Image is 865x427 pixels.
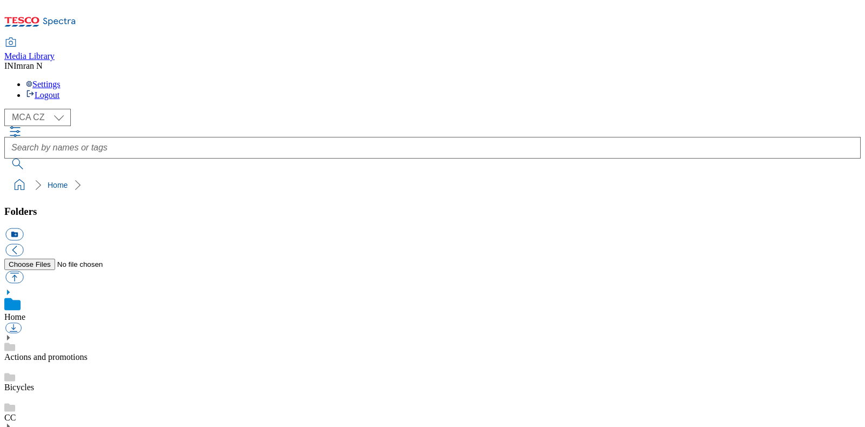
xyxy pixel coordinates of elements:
[11,176,28,194] a: home
[26,80,61,89] a: Settings
[4,51,55,61] span: Media Library
[48,181,68,189] a: Home
[4,61,14,70] span: IN
[4,413,16,422] a: CC
[4,137,861,159] input: Search by names or tags
[14,61,43,70] span: Imran N
[4,206,861,218] h3: Folders
[26,90,59,100] a: Logout
[4,38,55,61] a: Media Library
[4,312,25,321] a: Home
[4,175,861,195] nav: breadcrumb
[4,383,34,392] a: Bicycles
[4,352,88,362] a: Actions and promotions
